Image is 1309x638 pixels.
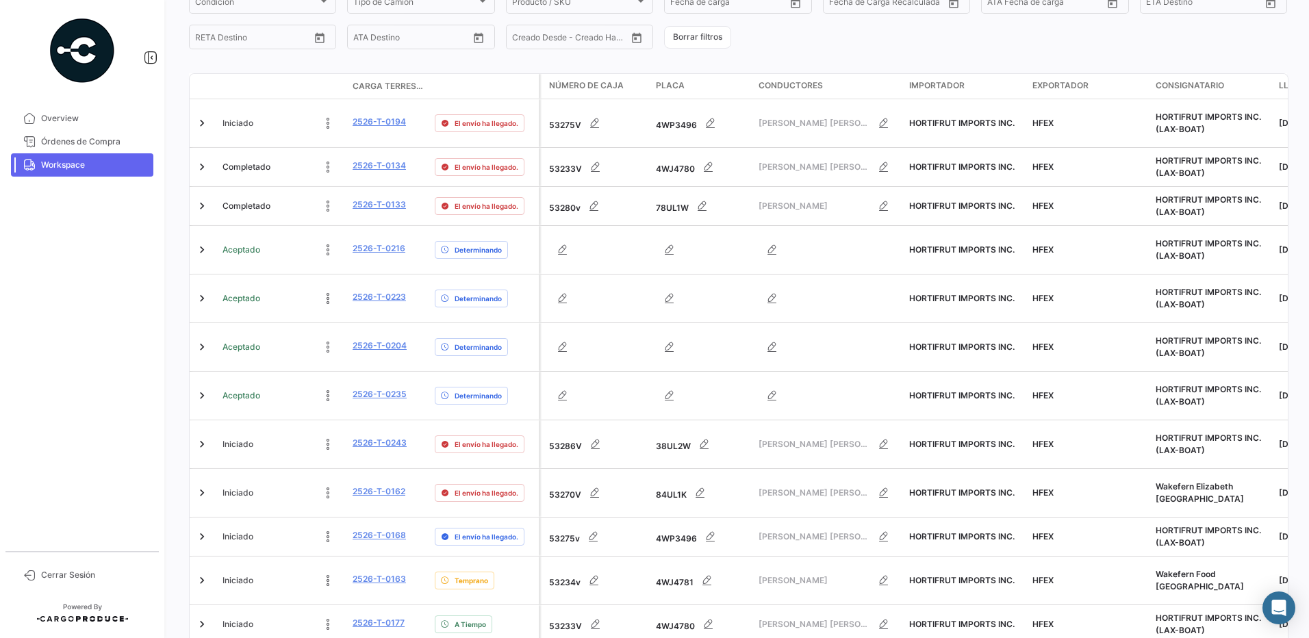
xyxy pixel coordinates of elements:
span: HFEX [1032,390,1054,400]
a: Workspace [11,153,153,177]
input: ATA Desde [353,34,395,44]
span: HORTIFRUT IMPORTS INC. [909,162,1015,172]
span: Aceptado [223,390,260,402]
span: Consignatario [1156,79,1224,92]
span: [PERSON_NAME] [759,574,870,587]
div: 4WJ4780 [656,153,748,181]
span: HORTIFRUT IMPORTS INC. (LAX-BOAT) [1156,112,1261,134]
a: Expand/Collapse Row [195,199,209,213]
div: 53280v [549,192,645,220]
div: 53234v [549,567,645,594]
a: 2526-T-0243 [353,437,407,449]
span: HORTIFRUT IMPORTS INC. (LAX-BOAT) [1156,335,1261,358]
span: HFEX [1032,293,1054,303]
span: HORTIFRUT IMPORTS INC. (LAX-BOAT) [1156,194,1261,217]
span: Completado [223,161,270,173]
span: HORTIFRUT IMPORTS INC. (LAX-BOAT) [1156,287,1261,309]
span: Iniciado [223,487,253,499]
span: HFEX [1032,487,1054,498]
span: Exportador [1032,79,1089,92]
datatable-header-cell: Número de Caja [541,74,650,99]
a: Expand/Collapse Row [195,437,209,451]
span: Determinando [455,342,502,353]
span: HORTIFRUT IMPORTS INC. (LAX-BOAT) [1156,433,1261,455]
input: Desde [195,34,220,44]
div: 84UL1K [656,479,748,507]
input: Creado Desde [512,34,563,44]
a: 2526-T-0163 [353,573,406,585]
span: Determinando [455,390,502,401]
span: HORTIFRUT IMPORTS INC. [909,118,1015,128]
a: Expand/Collapse Row [195,160,209,174]
div: 53275v [549,523,645,550]
datatable-header-cell: Placa [650,74,753,99]
span: HORTIFRUT IMPORTS INC. [909,439,1015,449]
span: [PERSON_NAME] [PERSON_NAME] [759,438,870,450]
span: HORTIFRUT IMPORTS INC. (LAX-BOAT) [1156,155,1261,178]
span: Wakefern Elizabeth NJ [1156,481,1244,504]
span: Conductores [759,79,823,92]
span: HORTIFRUT IMPORTS INC. (LAX-BOAT) [1156,384,1261,407]
span: El envío ha llegado. [455,487,518,498]
span: HORTIFRUT IMPORTS INC. (LAX-BOAT) [1156,525,1261,548]
a: 2526-T-0168 [353,529,406,541]
span: Determinando [455,244,502,255]
span: Determinando [455,293,502,304]
span: Importador [909,79,965,92]
span: HFEX [1032,575,1054,585]
div: 53270V [549,479,645,507]
span: El envío ha llegado. [455,201,518,212]
span: Carga Terrestre # [353,80,424,92]
span: Iniciado [223,531,253,543]
a: 2526-T-0204 [353,340,407,352]
input: ATA Hasta [405,34,459,44]
button: Open calendar [626,27,647,48]
span: El envío ha llegado. [455,531,518,542]
a: Expand/Collapse Row [195,292,209,305]
span: El envío ha llegado. [455,162,518,173]
span: Overview [41,112,148,125]
span: [PERSON_NAME] [PERSON_NAME] [759,161,870,173]
span: [PERSON_NAME] [PERSON_NAME] [759,531,870,543]
input: Creado Hasta [572,34,627,44]
a: Overview [11,107,153,130]
button: Borrar filtros [664,26,731,49]
span: HFEX [1032,439,1054,449]
span: Completado [223,200,270,212]
div: 53233V [549,153,645,181]
span: HORTIFRUT IMPORTS INC. [909,390,1015,400]
span: [PERSON_NAME] [PERSON_NAME] [759,117,870,129]
span: El envío ha llegado. [455,118,518,129]
span: Aceptado [223,244,260,256]
span: HFEX [1032,531,1054,541]
span: HORTIFRUT IMPORTS INC. [909,619,1015,629]
span: Iniciado [223,117,253,129]
button: Open calendar [309,27,330,48]
span: HORTIFRUT IMPORTS INC. [909,293,1015,303]
a: 2526-T-0134 [353,159,406,172]
input: Hasta [229,34,284,44]
span: El envío ha llegado. [455,439,518,450]
div: 4WJ4780 [656,611,748,638]
span: Temprano [455,575,488,586]
span: HFEX [1032,244,1054,255]
span: HORTIFRUT IMPORTS INC. [909,531,1015,541]
a: Expand/Collapse Row [195,530,209,544]
a: Expand/Collapse Row [195,389,209,403]
a: 2526-T-0235 [353,388,407,400]
a: 2526-T-0177 [353,617,405,629]
datatable-header-cell: Estado [217,81,347,92]
div: 53275V [549,110,645,137]
span: HORTIFRUT IMPORTS INC. [909,487,1015,498]
span: [PERSON_NAME] [PERSON_NAME] [759,618,870,630]
datatable-header-cell: Importador [904,74,1027,99]
span: Wakefern Food Newark [1156,569,1244,591]
span: Placa [656,79,685,92]
a: 2526-T-0194 [353,116,406,128]
img: powered-by.png [48,16,116,85]
span: Iniciado [223,438,253,450]
a: Expand/Collapse Row [195,340,209,354]
span: Iniciado [223,618,253,630]
span: Aceptado [223,292,260,305]
datatable-header-cell: Carga Terrestre # [347,75,429,98]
